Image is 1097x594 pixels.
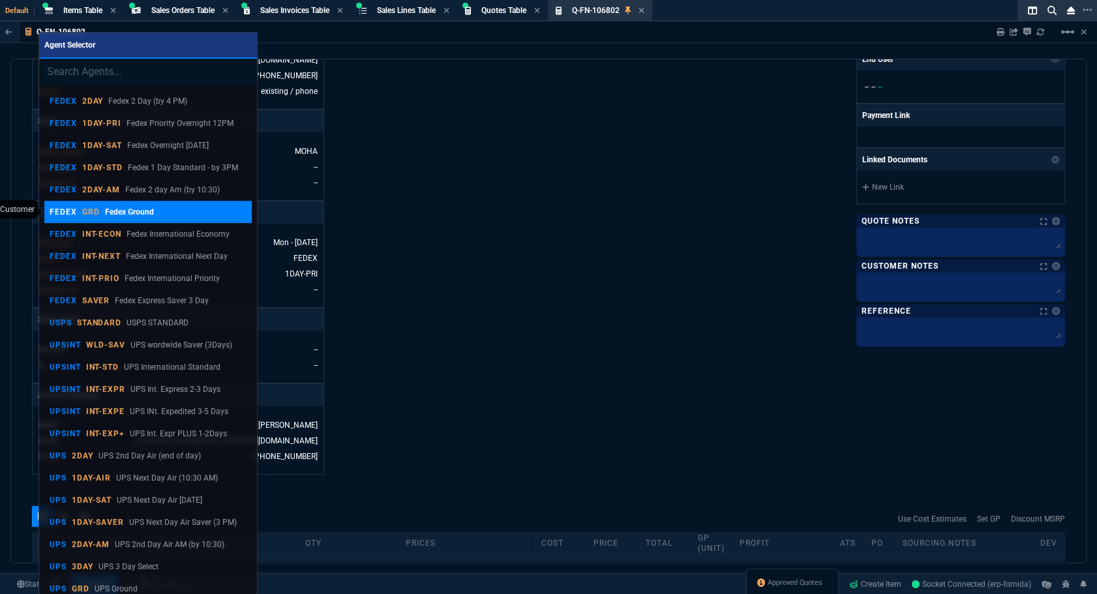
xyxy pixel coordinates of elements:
[72,473,112,483] p: 1DAY-AIR
[50,251,77,261] p: FEDEX
[50,273,77,284] p: FEDEX
[130,428,227,439] p: UPS Int. Expr PLUS 1-2Days
[50,340,81,350] p: UPSINT
[127,140,209,151] p: Fedex Overnight [DATE]
[50,584,67,594] p: UPS
[77,318,122,328] p: STANDARD
[50,185,77,195] p: FEDEX
[125,273,220,284] p: Fedex International Priority
[72,517,125,527] p: 1DAY-SAVER
[72,539,110,550] p: 2DAY-AM
[82,140,123,151] p: 1DAY-SAT
[39,59,258,85] input: Search Agents...
[125,184,220,196] p: Fedex 2 day Am (by 10:30)
[82,295,110,306] p: SAVER
[129,516,237,528] p: UPS Next Day Air Saver (3 PM)
[115,539,224,550] p: UPS 2nd Day Air AM (by 10:30)
[86,362,119,372] p: INT-STD
[82,96,104,106] p: 2DAY
[50,162,77,173] p: FEDEX
[50,428,81,439] p: UPSINT
[127,117,233,129] p: Fedex Priority Overnight 12PM
[86,340,126,350] p: WLD-SAV
[82,207,100,217] p: GRD
[130,383,220,395] p: UPS Int. Express 2-3 Days
[72,561,93,572] p: 3DAY
[50,495,67,505] p: UPS
[82,273,120,284] p: INT-PRIO
[72,495,112,505] p: 1DAY-SAT
[116,472,218,484] p: UPS Next Day Air (10:30 AM)
[50,118,77,128] p: FEDEX
[104,206,153,218] p: Fedex Ground
[86,406,125,417] p: INT-EXPE
[130,339,232,351] p: UPS wordwide Saver (3Days)
[124,361,220,373] p: UPS International Standard
[50,362,81,372] p: UPSINT
[86,384,126,394] p: INT-EXPR
[86,428,125,439] p: INT-EXP+
[50,295,77,306] p: FEDEX
[44,40,95,50] span: Agent Selector
[50,384,81,394] p: UPSINT
[50,229,77,239] p: FEDEX
[50,539,67,550] p: UPS
[127,317,188,329] p: USPS STANDARD
[50,451,67,461] p: UPS
[72,584,89,594] p: GRD
[50,561,67,572] p: UPS
[72,451,93,461] p: 2DAY
[127,228,230,240] p: Fedex International Economy
[82,229,122,239] p: INT-ECON
[117,494,202,506] p: UPS Next Day Air [DATE]
[130,406,228,417] p: UPS INt. Expedited 3-5 Days
[50,406,81,417] p: UPSINT
[82,118,122,128] p: 1DAY-PRI
[98,450,201,462] p: UPS 2nd Day Air (end of day)
[98,561,158,572] p: UPS 3 Day Select
[50,140,77,151] p: FEDEX
[50,318,72,328] p: USPS
[115,295,209,306] p: Fedex Express Saver 3 Day
[82,185,121,195] p: 2DAY-AM
[50,517,67,527] p: UPS
[82,162,123,173] p: 1DAY-STD
[126,250,228,262] p: Fedex International Next Day
[50,473,67,483] p: UPS
[128,162,238,173] p: Fedex 1 Day Standard - by 3PM
[50,207,77,217] p: FEDEX
[82,251,121,261] p: INT-NEXT
[50,96,77,106] p: FEDEX
[108,95,187,107] p: Fedex 2 Day (by 4 PM)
